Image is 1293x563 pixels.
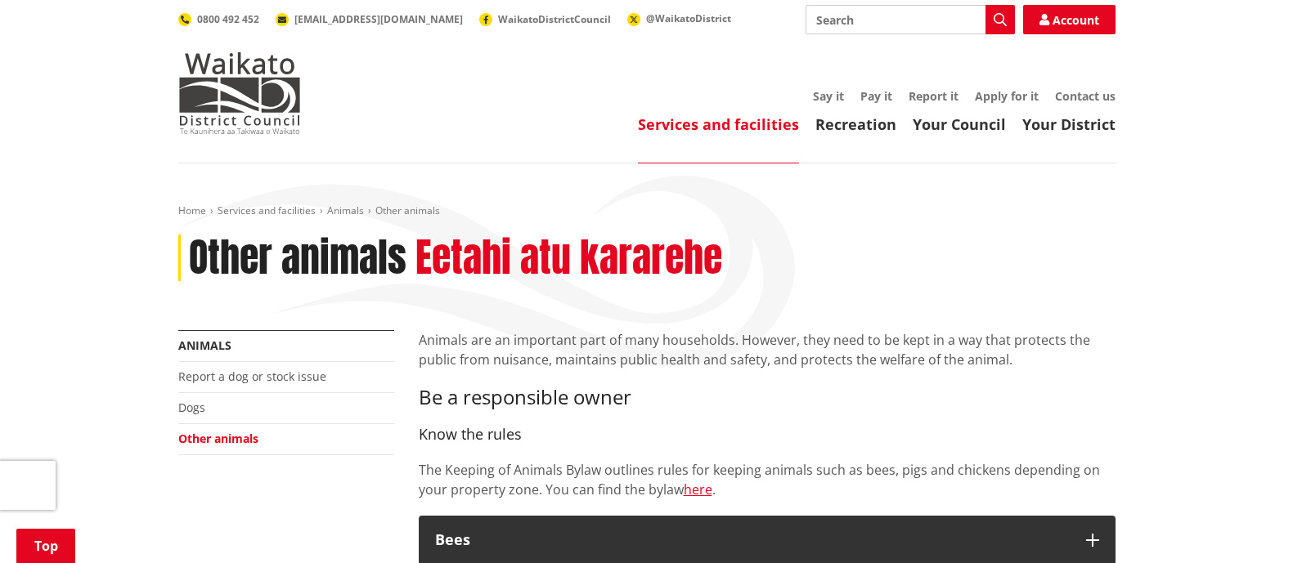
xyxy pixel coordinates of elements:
a: Other animals [178,431,258,446]
a: Contact us [1055,88,1116,104]
a: Apply for it [975,88,1039,104]
a: Services and facilities [638,114,799,134]
a: Say it [813,88,844,104]
h2: Eetahi atu kararehe [415,235,722,282]
a: Animals [178,337,231,353]
a: WaikatoDistrictCouncil [479,12,611,26]
a: Report it [909,88,959,104]
a: Your Council [913,114,1006,134]
a: Home [178,203,206,217]
a: Services and facilities [218,203,316,217]
input: Search input [806,5,1015,34]
a: [EMAIL_ADDRESS][DOMAIN_NAME] [276,12,463,26]
a: Animals [327,203,364,217]
a: 0800 492 452 [178,12,259,26]
div: Bees [435,532,1070,548]
a: here [684,480,712,498]
a: Pay it [860,88,892,104]
a: Top [16,529,75,563]
span: Other animals [375,203,440,217]
a: Recreation [815,114,896,134]
span: WaikatoDistrictCouncil [498,12,611,26]
span: [EMAIL_ADDRESS][DOMAIN_NAME] [294,12,463,26]
a: Your District [1022,114,1116,134]
span: 0800 492 452 [197,12,259,26]
a: @WaikatoDistrict [627,11,731,25]
a: Report a dog or stock issue [178,369,326,384]
h1: Other animals [189,235,406,282]
a: Account [1023,5,1116,34]
a: Dogs [178,400,205,415]
p: The Keeping of Animals Bylaw outlines rules for keeping animals such as bees, pigs and chickens d... [419,460,1116,499]
img: Waikato District Council - Te Kaunihera aa Takiwaa o Waikato [178,52,301,134]
p: Animals are an important part of many households. However, they need to be kept in a way that pro... [419,330,1116,369]
nav: breadcrumb [178,204,1116,218]
h4: Know the rules [419,426,1116,444]
span: @WaikatoDistrict [646,11,731,25]
h3: Be a responsible owner [419,386,1116,409]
